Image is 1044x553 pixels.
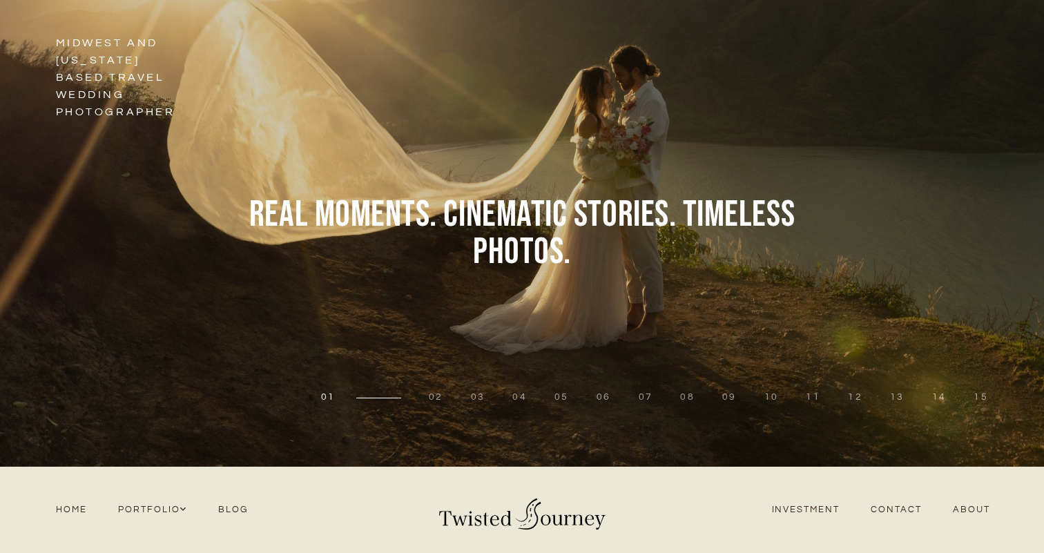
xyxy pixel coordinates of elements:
[315,196,437,233] span: Moments.
[938,501,1006,519] a: About
[722,391,737,405] button: 9 of 15
[639,391,653,405] button: 7 of 15
[512,391,527,405] button: 4 of 15
[471,391,485,405] button: 3 of 15
[974,391,988,405] button: 15 of 15
[756,501,855,519] a: Investment
[680,391,695,405] button: 8 of 15
[202,501,263,519] a: Blog
[321,391,336,405] button: 1 of 15
[855,501,938,519] a: Contact
[429,391,443,405] button: 2 of 15
[932,391,947,405] button: 14 of 15
[40,501,102,519] a: Home
[597,391,611,405] button: 6 of 15
[574,196,676,233] span: stories.
[102,501,202,519] a: Portfolio
[443,196,567,233] span: Cinematic
[473,233,571,271] span: Photos.
[806,391,820,405] button: 11 of 15
[764,391,779,405] button: 10 of 15
[554,391,569,405] button: 5 of 15
[436,488,608,532] img: Twisted Journey
[848,391,862,405] button: 12 of 15
[890,391,905,405] button: 13 of 15
[118,503,187,517] span: Portfolio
